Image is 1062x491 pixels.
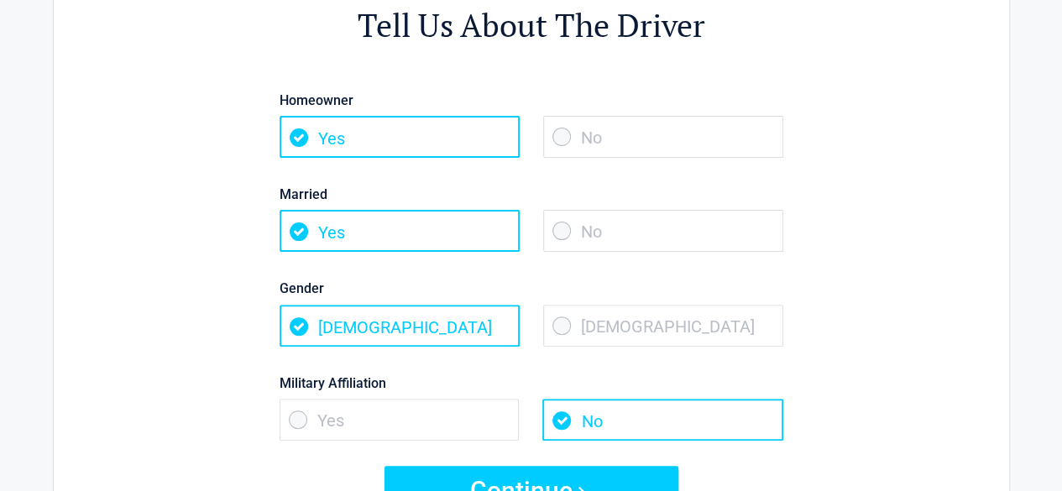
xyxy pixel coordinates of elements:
span: Yes [280,116,520,158]
label: Military Affiliation [280,372,783,394]
span: [DEMOGRAPHIC_DATA] [543,305,783,347]
label: Homeowner [280,89,783,112]
label: Married [280,183,783,206]
span: No [542,399,782,441]
span: [DEMOGRAPHIC_DATA] [280,305,520,347]
span: No [543,116,783,158]
span: No [543,210,783,252]
span: Yes [280,210,520,252]
label: Gender [280,277,783,300]
h2: Tell Us About The Driver [146,4,917,47]
span: Yes [280,399,520,441]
